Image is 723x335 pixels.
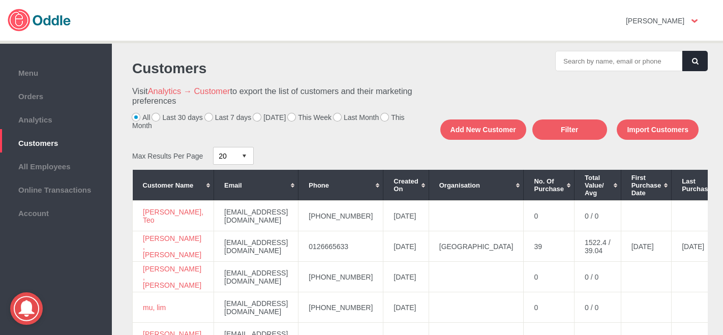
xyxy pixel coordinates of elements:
th: Email [214,170,298,200]
span: Max Results Per Page [132,152,203,160]
td: [DATE] [672,231,722,262]
th: Customer Name [133,170,214,200]
th: Last Purchase [672,170,722,200]
input: Search by name, email or phone [555,51,682,71]
span: Customers [5,136,107,147]
td: [DATE] [383,201,429,231]
button: Import Customers [617,119,699,140]
td: 1522.4 / 39.04 [575,231,621,262]
th: Phone [298,170,383,200]
td: 39 [524,231,575,262]
label: Last 7 days [205,113,252,121]
td: [DATE] [383,292,429,323]
th: Total Value/ Avg [575,170,621,200]
th: First Purchase Date [621,170,672,200]
td: [EMAIL_ADDRESS][DOMAIN_NAME] [214,262,298,292]
label: All [132,113,150,121]
h1: Customers [132,60,412,77]
td: 0126665633 [298,231,383,262]
img: user-option-arrow.png [691,19,698,23]
a: [PERSON_NAME] , [PERSON_NAME] [143,265,201,289]
a: mu, lim [143,303,166,312]
a: [PERSON_NAME], Teo [143,208,203,224]
td: 0 [524,292,575,323]
button: Filter [532,119,607,140]
span: Orders [5,89,107,101]
span: Analytics [5,113,107,124]
span: All Employees [5,160,107,171]
label: [DATE] [253,113,286,121]
label: Last 30 days [152,113,202,121]
td: [EMAIL_ADDRESS][DOMAIN_NAME] [214,201,298,231]
td: 0 / 0 [575,201,621,231]
td: 0 / 0 [575,292,621,323]
span: Menu [5,66,107,77]
span: Account [5,206,107,218]
td: [PHONE_NUMBER] [298,201,383,231]
td: 0 [524,201,575,231]
th: Created On [383,170,429,200]
td: [DATE] [383,262,429,292]
td: 0 [524,262,575,292]
th: Organisation [429,170,524,200]
td: [DATE] [621,231,672,262]
label: Last Month [334,113,379,121]
td: [GEOGRAPHIC_DATA] [429,231,524,262]
td: [EMAIL_ADDRESS][DOMAIN_NAME] [214,231,298,262]
label: This Month [132,113,405,130]
td: 0 / 0 [575,262,621,292]
td: [EMAIL_ADDRESS][DOMAIN_NAME] [214,292,298,323]
h3: Visit to export the list of customers and their marketing preferences [132,86,412,106]
a: Analytics → Customer [148,86,230,96]
th: No. of Purchase [524,170,575,200]
button: Add New Customer [440,119,526,140]
span: Online Transactions [5,183,107,194]
td: [PHONE_NUMBER] [298,292,383,323]
label: This Week [288,113,332,121]
strong: [PERSON_NAME] [626,17,684,25]
td: [DATE] [383,231,429,262]
a: [PERSON_NAME] , [PERSON_NAME] [143,234,201,259]
td: [PHONE_NUMBER] [298,262,383,292]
